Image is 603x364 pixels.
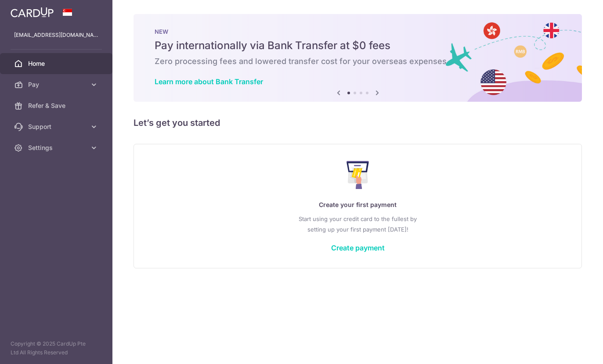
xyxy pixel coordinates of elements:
[28,80,86,89] span: Pay
[155,77,263,86] a: Learn more about Bank Transfer
[152,214,564,235] p: Start using your credit card to the fullest by setting up your first payment [DATE]!
[134,116,582,130] h5: Let’s get you started
[152,200,564,210] p: Create your first payment
[28,122,86,131] span: Support
[28,101,86,110] span: Refer & Save
[28,143,86,152] span: Settings
[155,39,561,53] h5: Pay internationally via Bank Transfer at $0 fees
[347,161,369,189] img: Make Payment
[155,56,561,67] h6: Zero processing fees and lowered transfer cost for your overseas expenses
[14,31,98,39] p: [EMAIL_ADDRESS][DOMAIN_NAME]
[155,28,561,35] p: NEW
[134,14,582,102] img: Bank transfer banner
[28,59,86,68] span: Home
[331,243,385,252] a: Create payment
[11,7,54,18] img: CardUp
